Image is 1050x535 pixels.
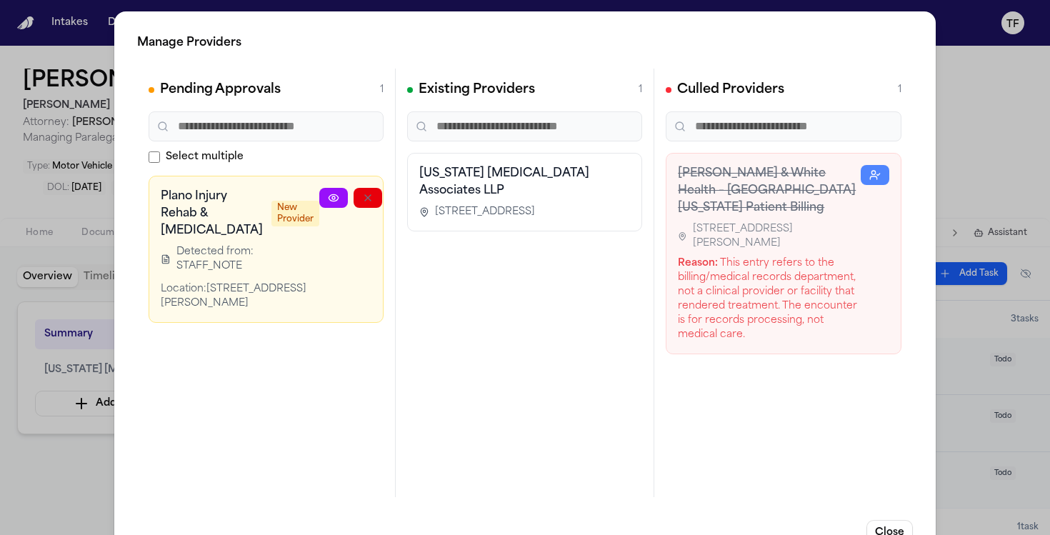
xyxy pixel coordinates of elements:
[149,151,160,163] input: Select multiple
[678,165,861,216] h3: [PERSON_NAME] & White Health – [GEOGRAPHIC_DATA][US_STATE] Patient Billing
[419,80,535,100] h2: Existing Providers
[137,34,913,51] h2: Manage Providers
[435,205,535,219] span: [STREET_ADDRESS]
[678,256,861,342] div: This entry refers to the billing/medical records department, not a clinical provider or facility ...
[160,80,281,100] h2: Pending Approvals
[898,83,901,97] span: 1
[166,150,244,164] span: Select multiple
[161,188,263,239] h3: Plano Injury Rehab & [MEDICAL_DATA]
[176,245,319,274] span: Detected from: STAFF_NOTE
[319,188,348,208] a: View Provider
[380,83,384,97] span: 1
[354,188,382,208] button: Reject
[419,165,630,199] h3: [US_STATE] [MEDICAL_DATA] Associates LLP
[161,282,319,311] div: Location: [STREET_ADDRESS][PERSON_NAME]
[271,201,319,226] span: New Provider
[639,83,642,97] span: 1
[693,222,861,251] span: [STREET_ADDRESS][PERSON_NAME]
[677,80,784,100] h2: Culled Providers
[678,258,718,269] strong: Reason:
[861,165,889,185] button: Restore Provider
